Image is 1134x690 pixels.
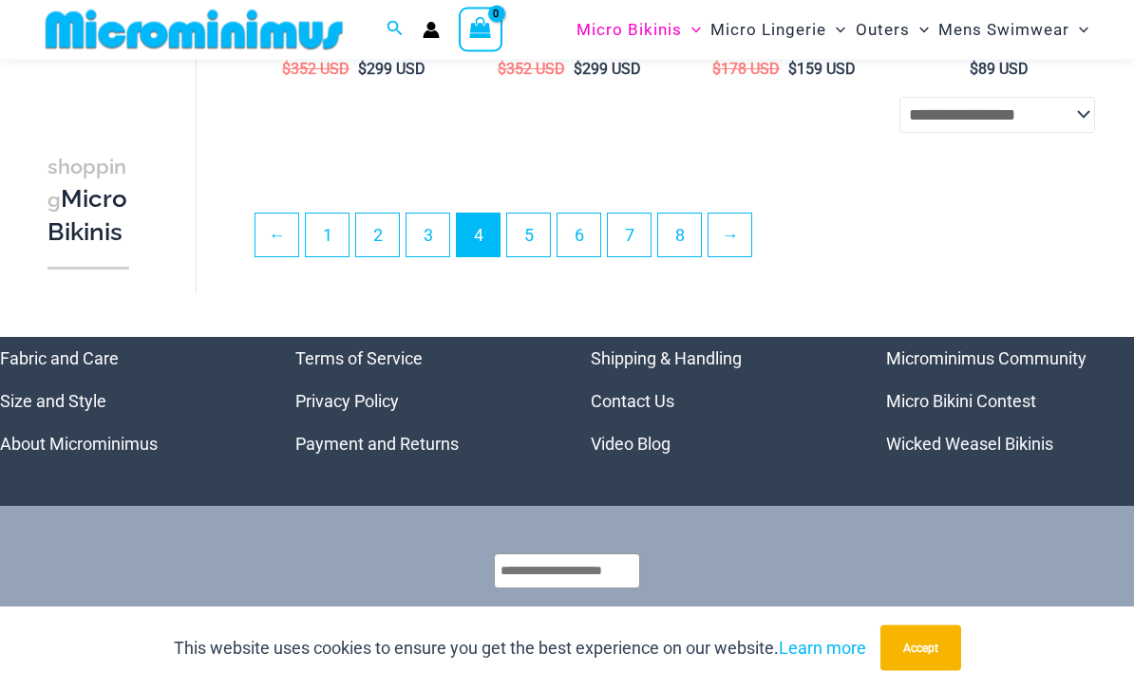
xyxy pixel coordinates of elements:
a: Shipping & Handling [591,349,742,369]
aside: Footer Widget 2 [295,338,543,466]
a: Page 6 [558,214,600,257]
a: Micro Bikini Contest [886,392,1036,412]
a: Contact Us [591,392,674,412]
a: → [709,214,751,257]
nav: Menu [591,338,839,466]
span: Page 4 [457,214,500,257]
a: Page 1 [306,214,349,257]
span: Menu Toggle [910,6,929,54]
a: Mens SwimwearMenu ToggleMenu Toggle [934,6,1093,54]
a: Search icon link [387,18,404,42]
a: OutersMenu ToggleMenu Toggle [851,6,934,54]
span: Menu Toggle [826,6,845,54]
span: $ [712,61,721,79]
a: Microminimus Community [886,349,1087,369]
span: $ [358,61,367,79]
a: Micro LingerieMenu ToggleMenu Toggle [706,6,850,54]
a: Terms of Service [295,349,423,369]
a: Video Blog [591,435,671,455]
span: $ [282,61,291,79]
bdi: 299 USD [574,61,641,79]
a: Payment and Returns [295,435,459,455]
a: ← [255,214,298,257]
bdi: 352 USD [498,61,565,79]
span: Menu Toggle [682,6,701,54]
aside: Footer Widget 3 [591,338,839,466]
nav: Menu [295,338,543,466]
a: Page 8 [658,214,701,257]
span: Mens Swimwear [938,6,1069,54]
p: This website uses cookies to ensure you get the best experience on our website. [174,634,866,662]
a: Account icon link [423,22,440,39]
span: $ [574,61,582,79]
img: MM SHOP LOGO FLAT [38,9,350,51]
span: Menu Toggle [1069,6,1088,54]
bdi: 299 USD [358,61,425,79]
bdi: 178 USD [712,61,780,79]
a: Page 5 [507,214,550,257]
span: $ [498,61,506,79]
span: $ [970,61,978,79]
a: Page 3 [406,214,449,257]
a: Learn more [779,638,866,658]
a: Wicked Weasel Bikinis [886,435,1053,455]
button: Accept [880,625,961,671]
span: Micro Bikinis [576,6,682,54]
nav: Menu [886,338,1134,466]
a: Micro BikinisMenu ToggleMenu Toggle [572,6,706,54]
a: Privacy Policy [295,392,399,412]
span: shopping [47,156,126,213]
a: Page 2 [356,214,399,257]
a: Page 7 [608,214,651,257]
h3: Micro Bikinis [47,151,129,249]
span: Micro Lingerie [710,6,826,54]
nav: Site Navigation [569,3,1096,57]
bdi: 89 USD [970,61,1029,79]
nav: Product Pagination [254,214,1095,269]
span: $ [788,61,797,79]
bdi: 352 USD [282,61,350,79]
span: Outers [856,6,910,54]
aside: Footer Widget 4 [886,338,1134,466]
a: View Shopping Cart, empty [459,8,502,51]
bdi: 159 USD [788,61,856,79]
